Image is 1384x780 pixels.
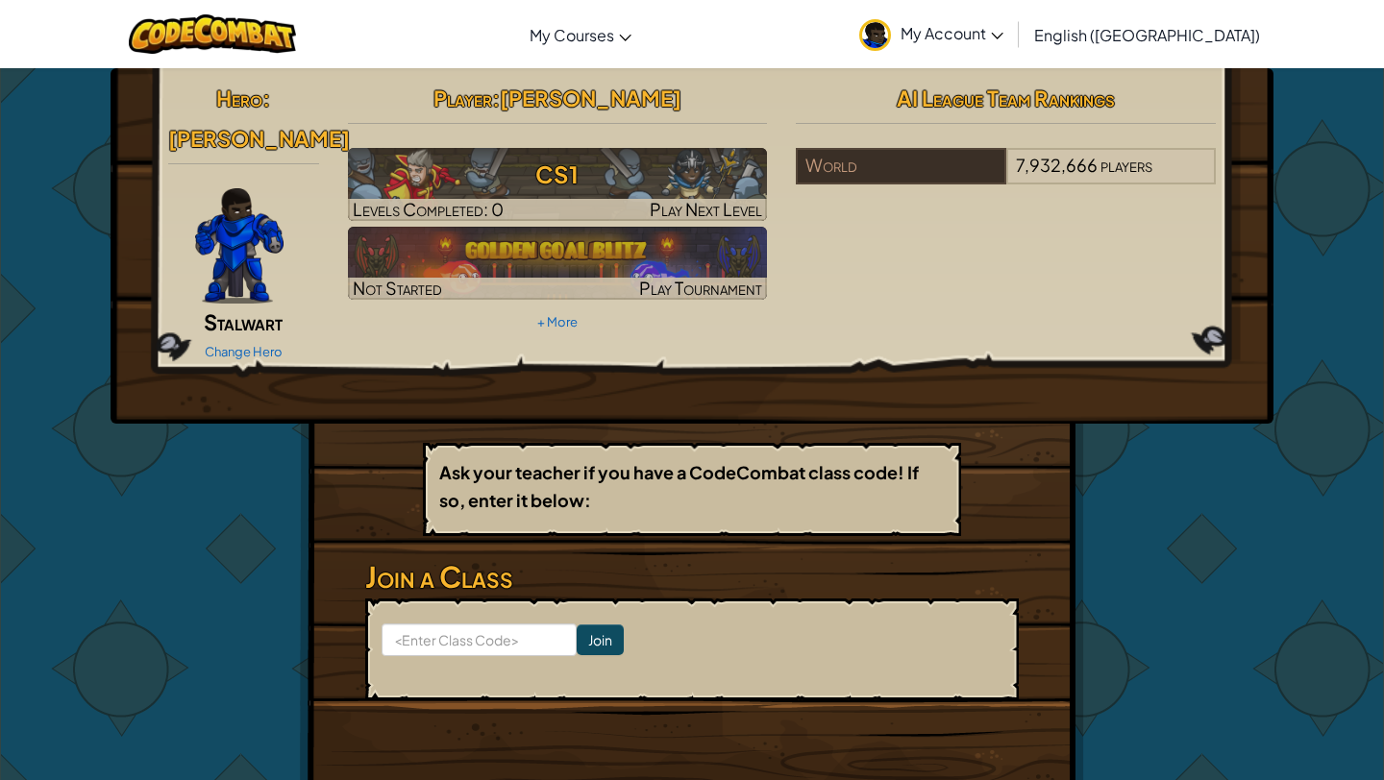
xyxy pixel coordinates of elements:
[216,85,262,111] span: Hero
[205,344,283,359] a: Change Hero
[639,277,762,299] span: Play Tournament
[129,14,297,54] img: CodeCombat logo
[537,314,578,329] a: + More
[859,19,891,51] img: avatar
[195,188,284,304] img: Gordon-selection-pose.png
[348,227,768,300] a: Not StartedPlay Tournament
[650,198,762,220] span: Play Next Level
[577,624,624,655] input: Join
[850,4,1013,64] a: My Account
[796,166,1216,188] a: World7,932,666players
[204,308,283,335] span: Stalwart
[348,153,768,196] h3: CS1
[520,9,641,61] a: My Courses
[365,555,1019,598] h3: Join a Class
[1100,154,1152,176] span: players
[530,25,614,45] span: My Courses
[492,85,500,111] span: :
[348,227,768,300] img: Golden Goal
[1034,25,1260,45] span: English ([GEOGRAPHIC_DATA])
[901,23,1003,43] span: My Account
[1025,9,1270,61] a: English ([GEOGRAPHIC_DATA])
[168,125,350,152] span: [PERSON_NAME]
[382,623,577,656] input: <Enter Class Code>
[348,148,768,221] a: Play Next Level
[1016,154,1098,176] span: 7,932,666
[353,198,504,220] span: Levels Completed: 0
[897,85,1115,111] span: AI League Team Rankings
[353,277,442,299] span: Not Started
[796,148,1005,184] div: World
[433,85,492,111] span: Player
[262,85,270,111] span: :
[348,148,768,221] img: CS1
[500,85,681,111] span: [PERSON_NAME]
[439,461,919,511] b: Ask your teacher if you have a CodeCombat class code! If so, enter it below:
